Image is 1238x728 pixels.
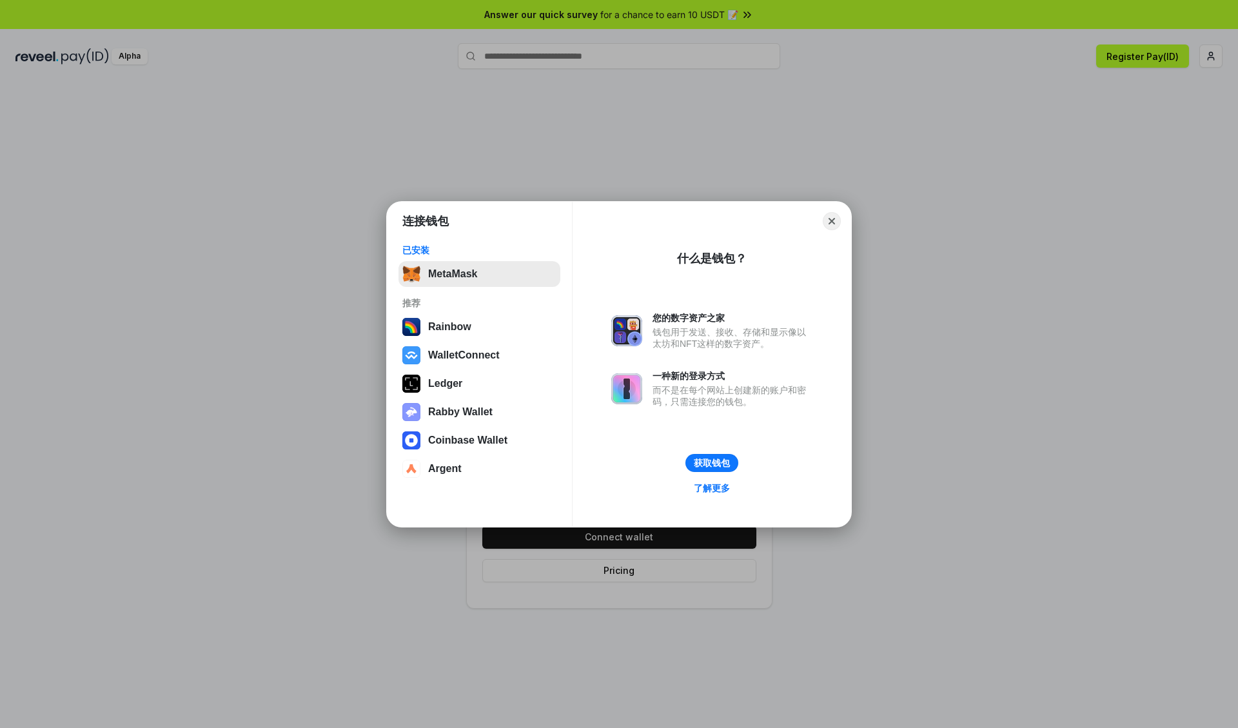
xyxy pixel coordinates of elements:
[653,326,812,349] div: 钱包用于发送、接收、存储和显示像以太坊和NFT这样的数字资产。
[402,318,420,336] img: svg+xml,%3Csvg%20width%3D%22120%22%20height%3D%22120%22%20viewBox%3D%220%200%20120%20120%22%20fil...
[402,297,556,309] div: 推荐
[398,342,560,368] button: WalletConnect
[398,371,560,397] button: Ledger
[402,460,420,478] img: svg+xml,%3Csvg%20width%3D%2228%22%20height%3D%2228%22%20viewBox%3D%220%200%2028%2028%22%20fill%3D...
[428,463,462,475] div: Argent
[398,314,560,340] button: Rainbow
[398,428,560,453] button: Coinbase Wallet
[428,378,462,389] div: Ledger
[398,261,560,287] button: MetaMask
[653,370,812,382] div: 一种新的登录方式
[653,384,812,408] div: 而不是在每个网站上创建新的账户和密码，只需连接您的钱包。
[677,251,747,266] div: 什么是钱包？
[611,315,642,346] img: svg+xml,%3Csvg%20xmlns%3D%22http%3A%2F%2Fwww.w3.org%2F2000%2Fsvg%22%20fill%3D%22none%22%20viewBox...
[653,312,812,324] div: 您的数字资产之家
[428,406,493,418] div: Rabby Wallet
[611,373,642,404] img: svg+xml,%3Csvg%20xmlns%3D%22http%3A%2F%2Fwww.w3.org%2F2000%2Fsvg%22%20fill%3D%22none%22%20viewBox...
[686,480,738,497] a: 了解更多
[685,454,738,472] button: 获取钱包
[694,482,730,494] div: 了解更多
[694,457,730,469] div: 获取钱包
[402,346,420,364] img: svg+xml,%3Csvg%20width%3D%2228%22%20height%3D%2228%22%20viewBox%3D%220%200%2028%2028%22%20fill%3D...
[402,213,449,229] h1: 连接钱包
[823,212,841,230] button: Close
[398,399,560,425] button: Rabby Wallet
[402,265,420,283] img: svg+xml,%3Csvg%20fill%3D%22none%22%20height%3D%2233%22%20viewBox%3D%220%200%2035%2033%22%20width%...
[398,456,560,482] button: Argent
[402,431,420,449] img: svg+xml,%3Csvg%20width%3D%2228%22%20height%3D%2228%22%20viewBox%3D%220%200%2028%2028%22%20fill%3D...
[402,403,420,421] img: svg+xml,%3Csvg%20xmlns%3D%22http%3A%2F%2Fwww.w3.org%2F2000%2Fsvg%22%20fill%3D%22none%22%20viewBox...
[428,321,471,333] div: Rainbow
[428,268,477,280] div: MetaMask
[402,244,556,256] div: 已安装
[402,375,420,393] img: svg+xml,%3Csvg%20xmlns%3D%22http%3A%2F%2Fwww.w3.org%2F2000%2Fsvg%22%20width%3D%2228%22%20height%3...
[428,349,500,361] div: WalletConnect
[428,435,507,446] div: Coinbase Wallet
